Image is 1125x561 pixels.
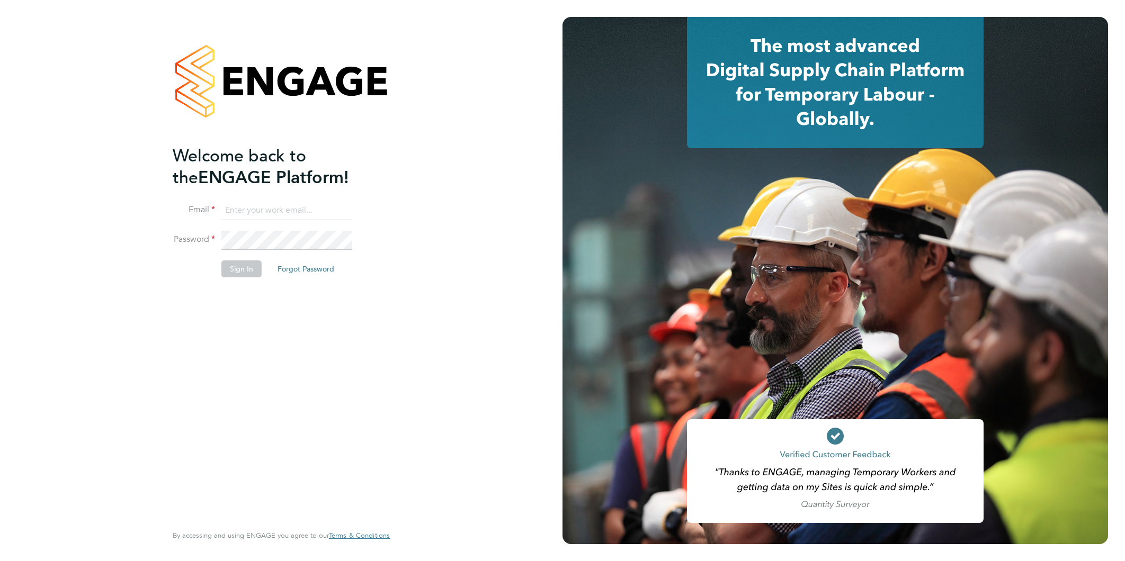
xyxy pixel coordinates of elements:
[173,146,306,188] span: Welcome back to the
[221,260,262,277] button: Sign In
[221,201,352,220] input: Enter your work email...
[329,531,390,540] a: Terms & Conditions
[329,531,390,540] span: Terms & Conditions
[173,234,215,245] label: Password
[269,260,343,277] button: Forgot Password
[173,531,390,540] span: By accessing and using ENGAGE you agree to our
[173,145,379,188] h2: ENGAGE Platform!
[173,204,215,215] label: Email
